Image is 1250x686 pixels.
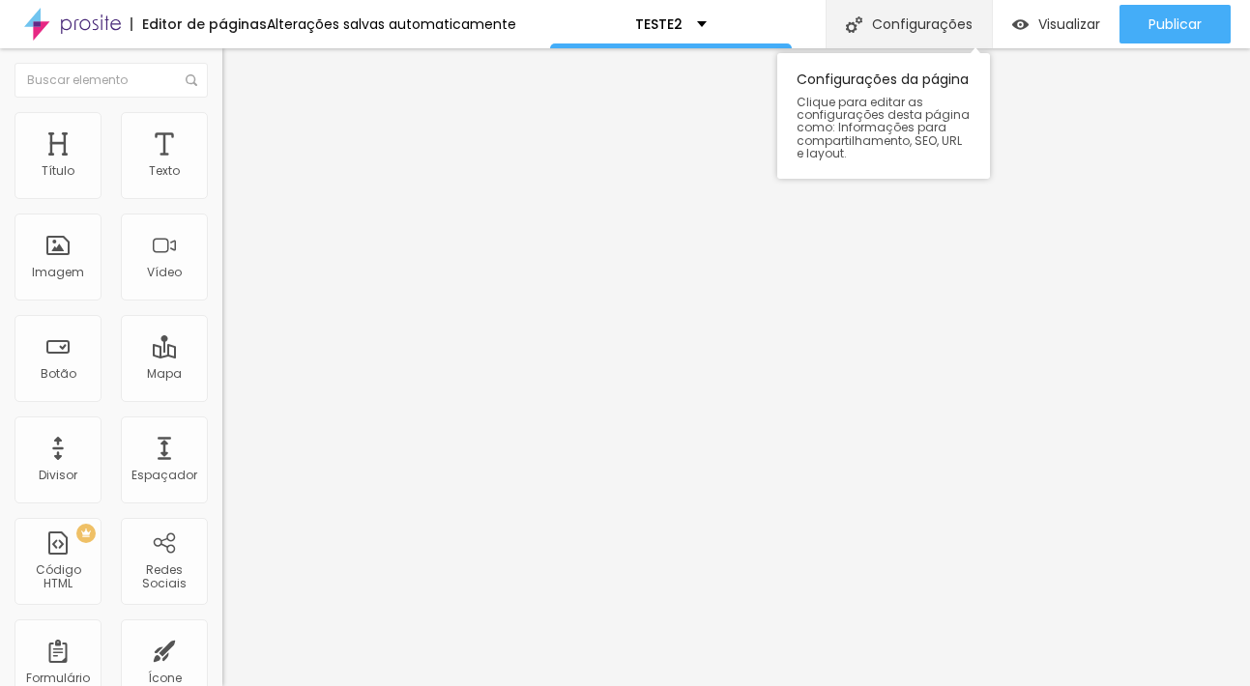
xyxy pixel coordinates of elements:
[797,96,971,159] span: Clique para editar as configurações desta página como: Informações para compartilhamento, SEO, UR...
[131,469,197,482] div: Espaçador
[126,563,202,591] div: Redes Sociais
[41,367,76,381] div: Botão
[635,17,683,31] p: TESTE2
[777,53,990,179] div: Configurações da página
[186,74,197,86] img: Icone
[131,17,267,31] div: Editor de páginas
[15,63,208,98] input: Buscar elemento
[147,367,182,381] div: Mapa
[222,48,1250,686] iframe: Editor
[1038,16,1100,32] span: Visualizar
[1012,16,1029,33] img: view-1.svg
[32,266,84,279] div: Imagem
[993,5,1119,43] button: Visualizar
[1148,16,1202,32] span: Publicar
[147,266,182,279] div: Vídeo
[149,164,180,178] div: Texto
[148,672,182,685] div: Ícone
[846,16,862,33] img: Icone
[267,17,516,31] div: Alterações salvas automaticamente
[42,164,74,178] div: Título
[19,563,96,591] div: Código HTML
[1119,5,1231,43] button: Publicar
[26,672,90,685] div: Formulário
[39,469,77,482] div: Divisor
